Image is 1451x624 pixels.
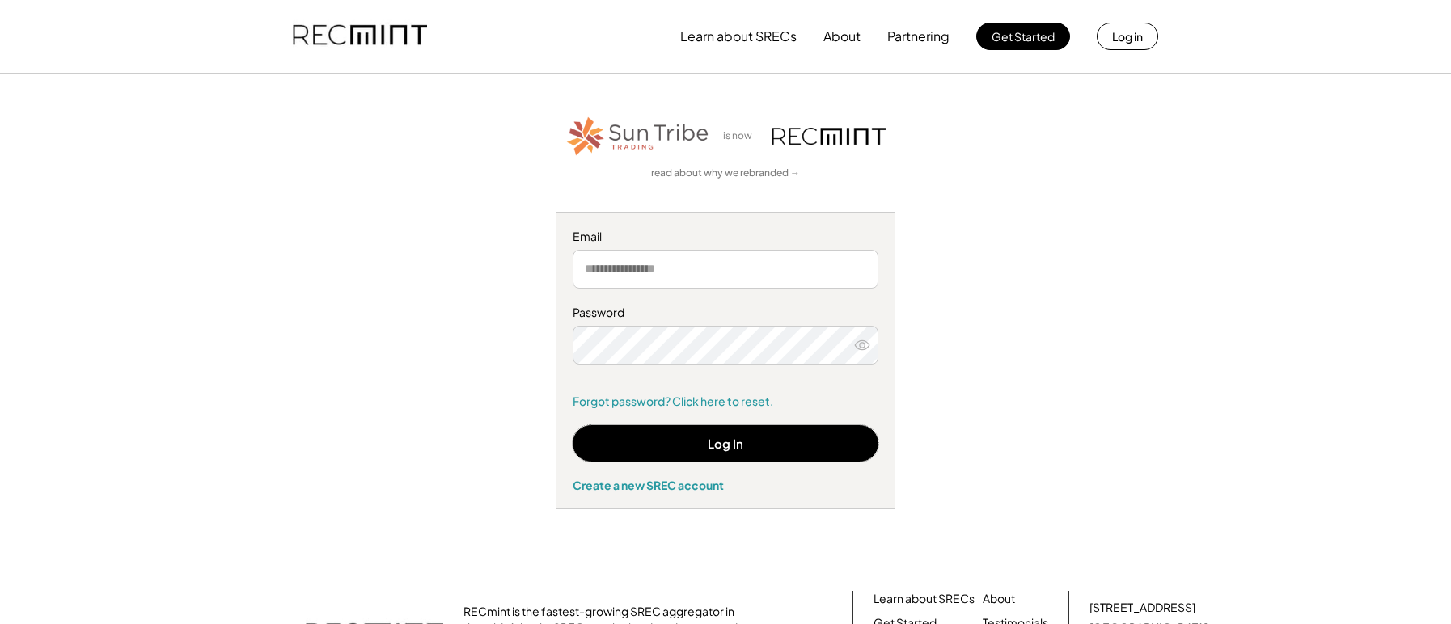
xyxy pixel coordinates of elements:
img: STT_Horizontal_Logo%2B-%2BColor.png [565,114,711,158]
div: is now [719,129,764,143]
img: recmint-logotype%403x.png [293,9,427,64]
button: Learn about SRECs [680,20,797,53]
a: read about why we rebranded → [651,167,800,180]
div: Email [573,229,878,245]
button: Get Started [976,23,1070,50]
button: Log in [1097,23,1158,50]
a: Forgot password? Click here to reset. [573,394,878,410]
img: recmint-logotype%403x.png [772,128,886,145]
button: About [823,20,861,53]
div: Password [573,305,878,321]
a: Learn about SRECs [874,591,975,607]
div: Create a new SREC account [573,478,878,492]
button: Log In [573,425,878,462]
button: Partnering [887,20,950,53]
a: About [983,591,1015,607]
div: [STREET_ADDRESS] [1089,600,1195,616]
